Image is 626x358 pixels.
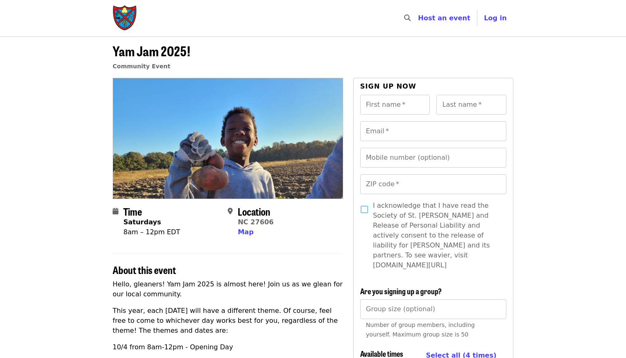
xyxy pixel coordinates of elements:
input: Email [360,121,506,141]
button: Log in [477,10,513,26]
input: [object Object] [360,299,506,319]
p: Hello, gleaners! Yam Jam 2025 is almost here! Join us as we glean for our local community. [113,279,343,299]
span: Map [238,228,253,236]
img: Society of St. Andrew - Home [113,5,137,31]
span: Yam Jam 2025! [113,41,190,60]
input: Search [416,8,422,28]
a: NC 27606 [238,218,273,226]
span: I acknowledge that I have read the Society of St. [PERSON_NAME] and Release of Personal Liability... [373,201,500,270]
i: calendar icon [113,207,118,215]
span: Log in [484,14,507,22]
span: Location [238,204,270,219]
span: About this event [113,262,176,277]
a: Community Event [113,63,170,70]
input: Mobile number (optional) [360,148,506,168]
span: Are you signing up a group? [360,286,442,296]
input: Last name [436,95,506,115]
input: First name [360,95,430,115]
i: search icon [404,14,411,22]
span: Number of group members, including yourself. Maximum group size is 50 [366,322,475,338]
a: Host an event [418,14,470,22]
button: Map [238,227,253,237]
p: This year, each [DATE] will have a different theme. Of course, feel free to come to whichever day... [113,306,343,336]
span: Sign up now [360,82,417,90]
p: 10/4 from 8am-12pm - Opening Day [113,342,343,352]
input: ZIP code [360,174,506,194]
i: map-marker-alt icon [228,207,233,215]
strong: Saturdays [123,218,161,226]
img: Yam Jam 2025! organized by Society of St. Andrew [113,78,343,198]
span: Time [123,204,142,219]
div: 8am – 12pm EDT [123,227,180,237]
